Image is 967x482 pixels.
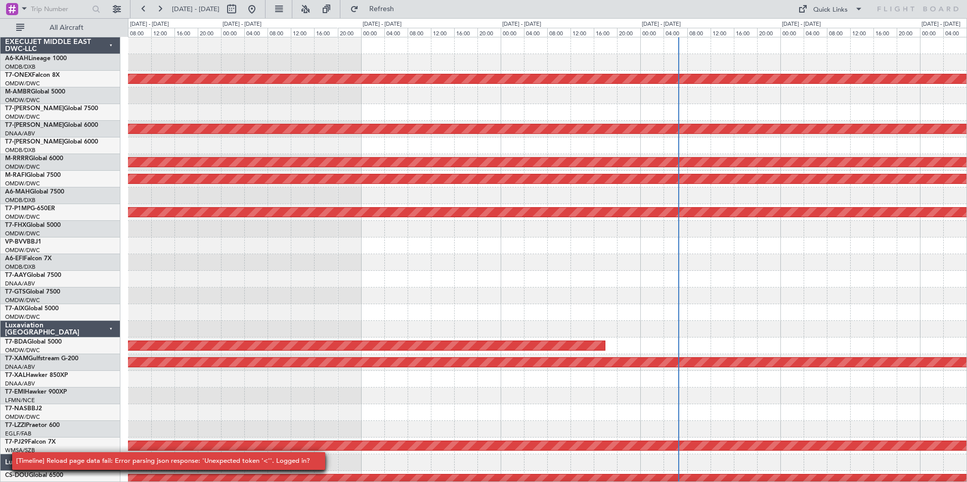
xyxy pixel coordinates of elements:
[5,222,26,228] span: T7-FHX
[780,28,804,37] div: 00:00
[5,422,60,428] a: T7-LZZIPraetor 600
[5,339,27,345] span: T7-BDA
[5,256,52,262] a: A6-EFIFalcon 7X
[5,113,40,121] a: OMDW/DWC
[314,28,337,37] div: 16:00
[5,389,67,395] a: T7-EMIHawker 900XP
[11,20,110,36] button: All Aircraft
[223,20,261,29] div: [DATE] - [DATE]
[5,80,40,87] a: OMDW/DWC
[827,28,850,37] div: 08:00
[338,28,361,37] div: 20:00
[5,72,32,78] span: T7-ONEX
[291,28,314,37] div: 12:00
[361,28,384,37] div: 00:00
[268,28,291,37] div: 08:00
[5,56,28,62] span: A6-KAH
[5,339,62,345] a: T7-BDAGlobal 5000
[345,1,406,17] button: Refresh
[363,20,402,29] div: [DATE] - [DATE]
[5,122,64,128] span: T7-[PERSON_NAME]
[5,56,67,62] a: A6-KAHLineage 1000
[5,372,26,378] span: T7-XAL
[5,422,26,428] span: T7-LZZI
[920,28,943,37] div: 00:00
[642,20,681,29] div: [DATE] - [DATE]
[547,28,570,37] div: 08:00
[454,28,477,37] div: 16:00
[198,28,221,37] div: 20:00
[5,406,27,412] span: T7-NAS
[5,289,60,295] a: T7-GTSGlobal 7500
[128,28,151,37] div: 08:00
[477,28,501,37] div: 20:00
[5,306,59,312] a: T7-AIXGlobal 5000
[664,28,687,37] div: 04:00
[757,28,780,37] div: 20:00
[524,28,547,37] div: 04:00
[711,28,734,37] div: 12:00
[5,197,35,204] a: OMDB/DXB
[5,213,40,221] a: OMDW/DWC
[5,289,26,295] span: T7-GTS
[130,20,169,29] div: [DATE] - [DATE]
[943,28,966,37] div: 04:00
[5,172,26,178] span: M-RAFI
[5,406,42,412] a: T7-NASBBJ2
[31,2,89,17] input: Trip Number
[5,306,24,312] span: T7-AIX
[408,28,431,37] div: 08:00
[873,28,897,37] div: 16:00
[687,28,711,37] div: 08:00
[5,63,35,71] a: OMDB/DXB
[16,456,310,466] div: [Timeline] Reload page data fail: Error parsing json response: 'Unexpected token '<''. Logged in?
[850,28,873,37] div: 12:00
[5,206,30,212] span: T7-P1MP
[5,122,98,128] a: T7-[PERSON_NAME]Global 6000
[5,372,68,378] a: T7-XALHawker 850XP
[5,272,61,278] a: T7-AAYGlobal 7500
[5,313,40,321] a: OMDW/DWC
[5,389,25,395] span: T7-EMI
[5,247,40,254] a: OMDW/DWC
[5,356,28,362] span: T7-XAM
[5,256,24,262] span: A6-EFI
[5,439,28,445] span: T7-PJ29
[5,130,35,137] a: DNAA/ABV
[5,139,98,145] a: T7-[PERSON_NAME]Global 6000
[570,28,594,37] div: 12:00
[5,413,40,421] a: OMDW/DWC
[5,272,27,278] span: T7-AAY
[617,28,640,37] div: 20:00
[5,356,78,362] a: T7-XAMGulfstream G-200
[5,172,61,178] a: M-RAFIGlobal 7500
[221,28,244,37] div: 00:00
[804,28,827,37] div: 04:00
[5,380,35,388] a: DNAA/ABV
[501,28,524,37] div: 00:00
[431,28,454,37] div: 12:00
[5,163,40,171] a: OMDW/DWC
[5,89,31,95] span: M-AMBR
[5,89,65,95] a: M-AMBRGlobal 5000
[5,239,27,245] span: VP-BVV
[5,139,64,145] span: T7-[PERSON_NAME]
[5,280,35,287] a: DNAA/ABV
[5,97,40,104] a: OMDW/DWC
[5,363,35,371] a: DNAA/ABV
[5,430,31,438] a: EGLF/FAB
[5,156,29,162] span: M-RRRR
[5,239,41,245] a: VP-BVVBBJ1
[244,28,268,37] div: 04:00
[5,72,60,78] a: T7-ONEXFalcon 8X
[5,189,30,195] span: A6-MAH
[921,20,960,29] div: [DATE] - [DATE]
[897,28,920,37] div: 20:00
[5,230,40,237] a: OMDW/DWC
[172,5,219,14] span: [DATE] - [DATE]
[5,189,64,195] a: A6-MAHGlobal 7500
[5,347,40,354] a: OMDW/DWC
[5,106,98,112] a: T7-[PERSON_NAME]Global 7500
[174,28,198,37] div: 16:00
[26,24,107,31] span: All Aircraft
